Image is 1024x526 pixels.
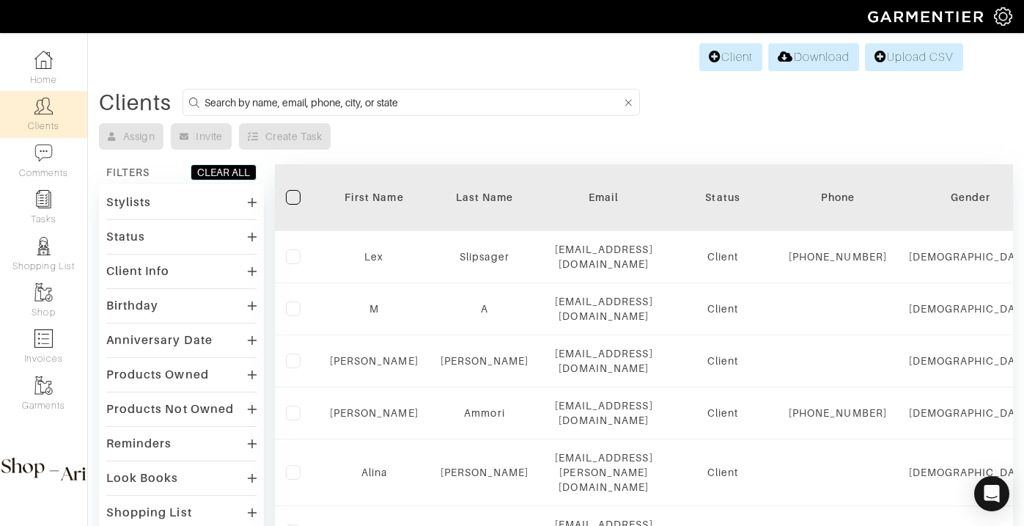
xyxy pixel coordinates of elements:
[441,355,529,367] a: [PERSON_NAME]
[481,303,488,315] a: A
[441,467,529,478] a: [PERSON_NAME]
[34,144,53,162] img: comment-icon-a0a6a9ef722e966f86d9cbdc48e553b5cf19dbc54f86b18d962a5391bc8f6eb6.png
[550,190,657,205] div: Email
[865,43,963,71] a: Upload CSV
[106,299,158,313] div: Birthday
[994,7,1012,26] img: gear-icon-white-bd11855cb880d31180b6d7d6211b90ccbf57a29d726f0c71d8c61bd08dd39cc2.png
[106,165,150,180] div: FILTERS
[34,190,53,208] img: reminder-icon-8004d30b9f0a5d33ae49ab947aed9ed385cf756f9e5892f1edd6e32f2345188e.png
[430,164,540,231] th: Toggle SortBy
[106,264,170,279] div: Client Info
[106,471,179,486] div: Look Books
[364,251,383,263] a: Lex
[205,93,622,112] input: Search by name, email, phone, city, or state
[974,476,1009,511] div: Open Intercom Messenger
[106,195,151,210] div: Stylists
[679,465,767,480] div: Client
[34,329,53,348] img: orders-icon-0abe47150d42831381b5fb84f609e132dff9fe21cb692f30cb5eec754e2cba89.png
[330,190,419,205] div: First Name
[789,190,887,205] div: Phone
[550,294,657,324] div: [EMAIL_ADDRESS][DOMAIN_NAME]
[460,251,509,263] a: Slipsager
[197,165,250,180] div: CLEAR ALL
[550,450,657,494] div: [EMAIL_ADDRESS][PERSON_NAME][DOMAIN_NAME]
[106,436,172,451] div: Reminders
[550,346,657,376] div: [EMAIL_ADDRESS][DOMAIN_NAME]
[106,505,192,520] div: Shopping List
[679,406,767,420] div: Client
[789,249,887,264] div: [PHONE_NUMBER]
[319,164,430,231] th: Toggle SortBy
[99,95,172,110] div: Clients
[668,164,778,231] th: Toggle SortBy
[861,4,994,29] img: garmentier-logo-header-white-b43fb05a5012e4ada735d5af1a66efaba907eab6374d6393d1fbf88cb4ef424d.png
[789,406,887,420] div: [PHONE_NUMBER]
[369,303,379,315] a: M
[106,230,145,244] div: Status
[34,376,53,395] img: garments-icon-b7da505a4dc4fd61783c78ac3ca0ef83fa9d6f193b1c9dc38574b1d14d53ca28.png
[330,355,419,367] a: [PERSON_NAME]
[106,402,234,417] div: Products Not Owned
[34,51,53,69] img: dashboard-icon-dbcd8f5a0b271acd01030246c82b418ddd0df26cd7fceb0bd07c9910d44c42f6.png
[699,43,762,71] a: Client
[550,242,657,271] div: [EMAIL_ADDRESS][DOMAIN_NAME]
[34,237,53,255] img: stylists-icon-eb353228a002819b7ec25b43dbf5f0378dd9e0616d9560372ff212230b889e62.png
[679,302,767,316] div: Client
[106,333,213,348] div: Anniversary Date
[330,407,419,419] a: [PERSON_NAME]
[191,164,257,180] button: CLEAR ALL
[34,97,53,115] img: clients-icon-6bae9207a08558b7cb47a8932f037763ab4055f8c8b6bfacd5dc20c3e0201464.png
[768,43,858,71] a: Download
[106,368,209,382] div: Products Owned
[34,283,53,302] img: garments-icon-b7da505a4dc4fd61783c78ac3ca0ef83fa9d6f193b1c9dc38574b1d14d53ca28.png
[679,249,767,264] div: Client
[361,467,387,478] a: Alina
[464,407,504,419] a: Ammori
[679,354,767,368] div: Client
[550,398,657,428] div: [EMAIL_ADDRESS][DOMAIN_NAME]
[441,190,529,205] div: Last Name
[679,190,767,205] div: Status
